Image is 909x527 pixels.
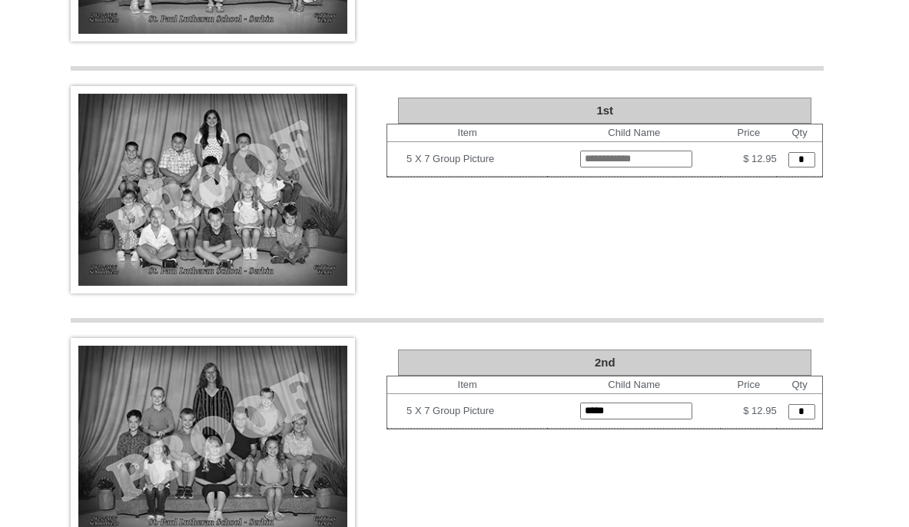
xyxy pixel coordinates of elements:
th: Qty [777,124,823,142]
th: Qty [777,376,823,394]
th: Item [387,376,547,394]
img: 1st [71,86,355,293]
div: 1st [398,98,811,124]
th: Child Name [547,376,721,394]
td: 5 X 7 Group Picture [406,147,547,171]
th: Price [721,376,776,394]
th: Item [387,124,547,142]
td: $ 12.95 [721,142,776,177]
th: Price [721,124,776,142]
td: 5 X 7 Group Picture [406,399,547,423]
th: Child Name [547,124,721,142]
td: $ 12.95 [721,394,776,429]
div: 2nd [398,350,811,376]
